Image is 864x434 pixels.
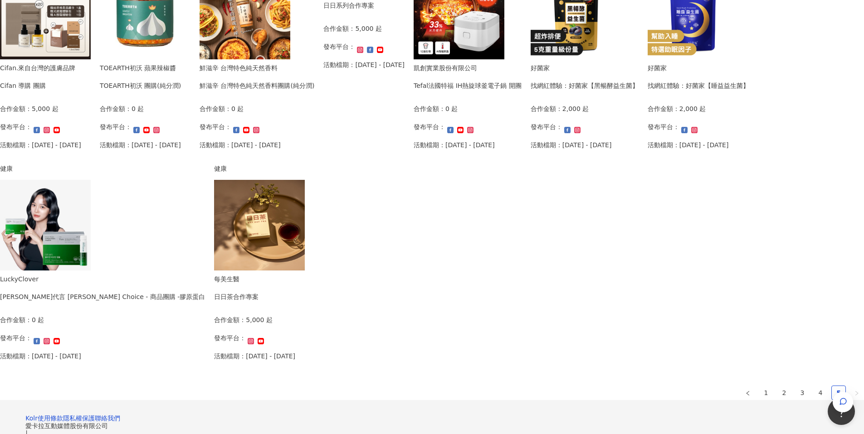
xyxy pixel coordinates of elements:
iframe: Help Scout Beacon - Open [828,398,855,425]
p: 活動檔期：[DATE] - [DATE] [414,140,495,150]
p: 發布平台： [200,122,231,132]
a: 3 [796,386,809,400]
p: 合作金額： [414,104,445,114]
div: 鮮滋辛 台灣特色純天然香料 [200,63,314,73]
p: 合作金額： [200,104,231,114]
div: 找網紅體驗：好菌家【睡益益生菌】 [648,81,749,91]
div: 好菌家 [648,63,749,73]
div: 健康 [214,164,305,174]
p: 5,000 起 [32,104,59,114]
div: 日日茶合作專案 [214,292,259,302]
span: right [854,391,859,396]
p: 活動檔期：[DATE] - [DATE] [100,140,181,150]
p: 合作金額： [531,104,562,114]
p: 發布平台： [531,122,562,132]
button: right [849,386,864,400]
p: 合作金額： [648,104,679,114]
p: 發布平台： [100,122,132,132]
p: 活動檔期：[DATE] - [DATE] [214,351,295,361]
p: 發布平台： [214,333,246,343]
p: 發布平台： [323,42,355,52]
div: TOEARTH初沃 蘋果辣椒醬 [100,63,181,73]
p: 活動檔期：[DATE] - [DATE] [531,140,612,150]
p: 活動檔期：[DATE] - [DATE] [200,140,281,150]
a: 2 [777,386,791,400]
p: 0 起 [32,315,44,325]
div: 好菌家 [531,63,639,73]
a: 隱私權保護 [63,415,95,422]
p: 2,000 起 [679,104,706,114]
p: 活動檔期：[DATE] - [DATE] [323,60,405,70]
p: 0 起 [132,104,144,114]
div: TOEARTH初沃 團購(純分潤) [100,81,181,91]
p: 合作金額： [100,104,132,114]
p: 活動檔期：[DATE] - [DATE] [648,140,729,150]
p: 0 起 [445,104,458,114]
a: 使用條款 [38,415,63,422]
li: Previous Page [741,386,755,400]
p: 0 起 [231,104,244,114]
p: 發布平台： [648,122,679,132]
li: 1 [759,386,773,400]
a: 1 [759,386,773,400]
button: left [741,386,755,400]
p: 5,000 起 [355,24,382,34]
p: 5,000 起 [246,315,273,325]
a: Kolr [25,415,38,422]
span: left [745,391,751,396]
div: 每美生醫 [214,274,259,284]
a: 4 [814,386,827,400]
p: 2,000 起 [562,104,589,114]
div: Tefal法國特福 IH熱旋球釜電子鍋 開團 [414,81,522,91]
p: 合作金額： [323,24,355,34]
img: 日日茶 [214,180,305,270]
div: 日日系列合作專案 [323,0,393,10]
a: 聯絡我們 [95,415,120,422]
li: Next Page [849,386,864,400]
div: 凱創實業股份有限公司 [414,63,522,73]
a: 5 [832,386,845,400]
div: 鮮滋辛 台灣特色純天然香料團購(純分潤) [200,81,314,91]
div: 愛卡拉互動媒體股份有限公司 [25,422,839,429]
div: 找網紅體驗：好菌家【黑暢酵益生菌】 [531,81,639,91]
p: 發布平台： [414,122,445,132]
p: 合作金額： [214,315,246,325]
